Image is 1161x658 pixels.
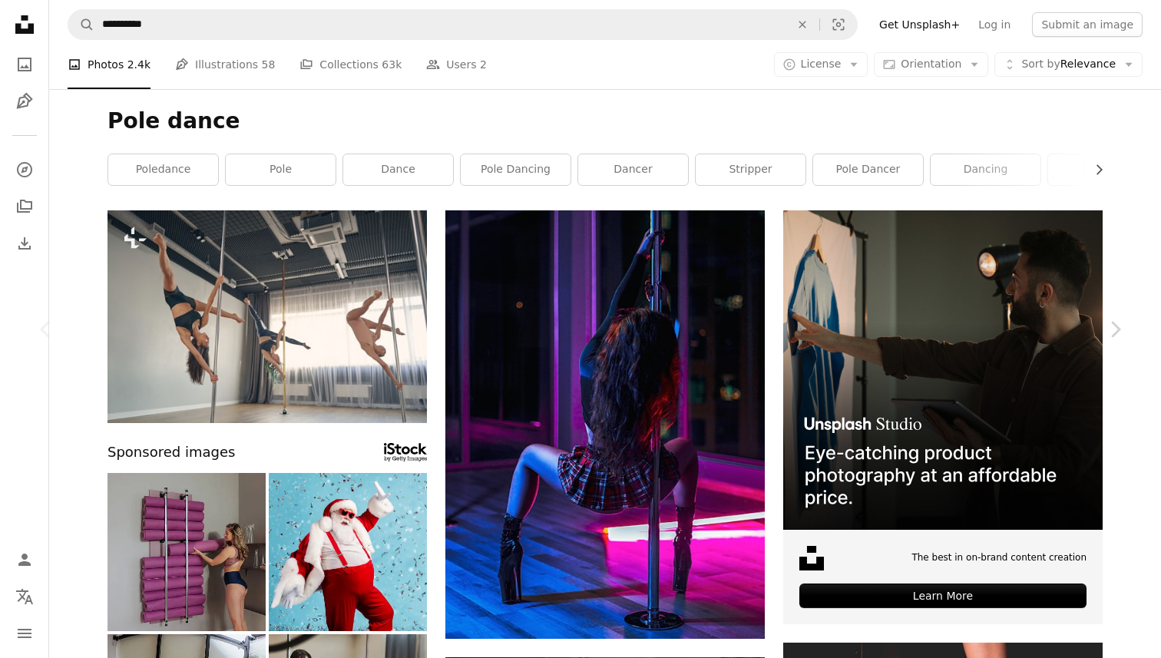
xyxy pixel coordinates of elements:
[1048,154,1158,185] a: woman
[783,210,1103,624] a: The best in on-brand content creationLearn More
[9,86,40,117] a: Illustrations
[801,58,842,70] span: License
[820,10,857,39] button: Visual search
[343,154,453,185] a: dance
[786,10,819,39] button: Clear
[9,581,40,612] button: Language
[107,473,266,631] img: Pole dance instructor taking a mat from the wall rack
[9,618,40,649] button: Menu
[299,40,402,89] a: Collections 63k
[382,56,402,73] span: 63k
[1021,58,1060,70] span: Sort by
[9,154,40,185] a: Explore
[9,544,40,575] a: Log in / Sign up
[901,58,961,70] span: Orientation
[1021,57,1116,72] span: Relevance
[1085,154,1103,185] button: scroll list to the right
[107,441,235,464] span: Sponsored images
[107,210,427,423] img: Group of beautiful young women in gymnastics clothes showing acrobatic performance on pylons in s...
[783,210,1103,530] img: file-1715714098234-25b8b4e9d8faimage
[813,154,923,185] a: pole dancer
[9,228,40,259] a: Download History
[480,56,487,73] span: 2
[9,191,40,222] a: Collections
[107,309,427,323] a: Group of beautiful young women in gymnastics clothes showing acrobatic performance on pylons in s...
[799,584,1087,608] div: Learn More
[1069,256,1161,403] a: Next
[461,154,571,185] a: pole dancing
[445,418,765,432] a: woman in black and white plaid shirt and blue denim jeans sitting on black metal pole
[696,154,805,185] a: stripper
[262,56,276,73] span: 58
[994,52,1143,77] button: Sort byRelevance
[799,546,824,570] img: file-1631678316303-ed18b8b5cb9cimage
[269,473,427,631] img: Photo of pensioner old man grey beard careless north pole closed party dance having fun colorful ...
[774,52,868,77] button: License
[108,154,218,185] a: poledance
[68,10,94,39] button: Search Unsplash
[1032,12,1143,37] button: Submit an image
[870,12,969,37] a: Get Unsplash+
[226,154,336,185] a: pole
[445,210,765,639] img: woman in black and white plaid shirt and blue denim jeans sitting on black metal pole
[107,107,1103,135] h1: Pole dance
[175,40,275,89] a: Illustrations 58
[931,154,1040,185] a: dancing
[9,49,40,80] a: Photos
[426,40,487,89] a: Users 2
[68,9,858,40] form: Find visuals sitewide
[874,52,988,77] button: Orientation
[578,154,688,185] a: dancer
[911,551,1087,564] span: The best in on-brand content creation
[969,12,1020,37] a: Log in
